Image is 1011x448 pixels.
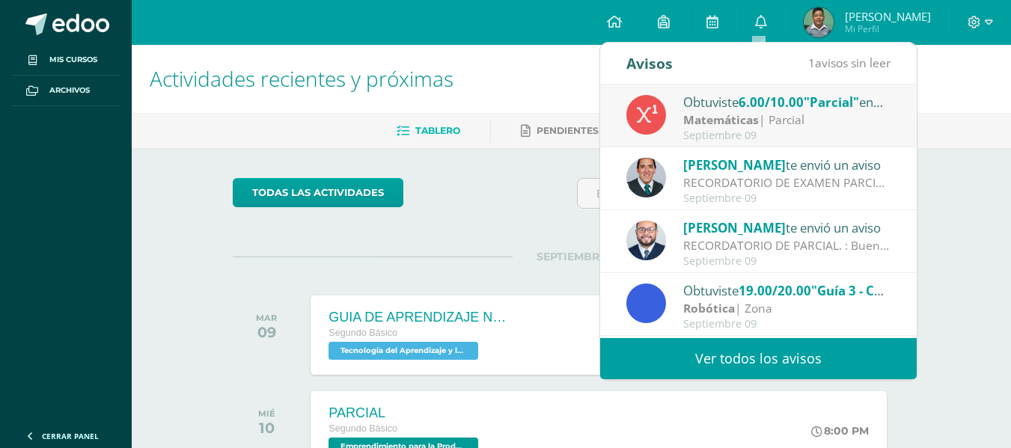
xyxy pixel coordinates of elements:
[683,111,891,129] div: | Parcial
[626,43,673,84] div: Avisos
[683,300,891,317] div: | Zona
[233,178,403,207] a: todas las Actividades
[808,55,815,71] span: 1
[513,250,630,263] span: SEPTIEMBRE
[808,55,891,71] span: avisos sin leer
[683,237,891,254] div: RECORDATORIO DE PARCIAL. : Buenas tardes Jovenes, un gusto saludarlos. Les recuerdo que mañana ti...
[683,111,759,128] strong: Matemáticas
[329,405,482,421] div: PARCIAL
[626,158,666,197] img: 2306758994b507d40baaa54be1d4aa7e.png
[256,313,277,323] div: MAR
[626,221,666,260] img: eaa624bfc361f5d4e8a554d75d1a3cf6.png
[683,218,891,237] div: te envió un aviso
[49,85,90,96] span: Archivos
[42,431,99,441] span: Cerrar panel
[804,7,834,37] img: 41ca0d4eba1897cd241970e06f97e7d4.png
[683,219,786,236] span: [PERSON_NAME]
[150,64,453,93] span: Actividades recientes y próximas
[537,125,665,136] span: Pendientes de entrega
[683,156,786,174] span: [PERSON_NAME]
[683,129,891,142] div: Septiembre 09
[683,174,891,191] div: RECORDATORIO DE EXAMEN PARCIAL 10 DE SEPTIEMBRE: Buenas tardes Queridos estudiantes de III C y II...
[600,338,917,379] a: Ver todos los avisos
[683,155,891,174] div: te envió un aviso
[397,119,460,143] a: Tablero
[683,92,891,111] div: Obtuviste en
[258,408,275,419] div: MIÉ
[683,300,735,316] strong: Robótica
[683,280,891,300] div: Obtuviste en
[683,255,891,268] div: Septiembre 09
[12,76,120,106] a: Archivos
[258,419,275,437] div: 10
[811,424,869,438] div: 8:00 PM
[739,93,804,111] span: 6.00/10.00
[521,119,665,143] a: Pendientes de entrega
[12,45,120,76] a: Mis cursos
[256,323,277,341] div: 09
[683,192,891,205] div: Septiembre 09
[329,342,478,360] span: Tecnología del Aprendizaje y la Comunicación (Informática) 'A'
[415,125,460,136] span: Tablero
[578,179,909,208] input: Busca una actividad próxima aquí...
[49,54,97,66] span: Mis cursos
[804,93,859,111] span: "Parcial"
[329,310,508,325] div: GUIA DE APRENDIZAJE NO 3
[845,9,931,24] span: [PERSON_NAME]
[683,318,891,331] div: Septiembre 09
[329,423,397,434] span: Segundo Básico
[739,282,811,299] span: 19.00/20.00
[845,22,931,35] span: Mi Perfil
[329,328,397,338] span: Segundo Básico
